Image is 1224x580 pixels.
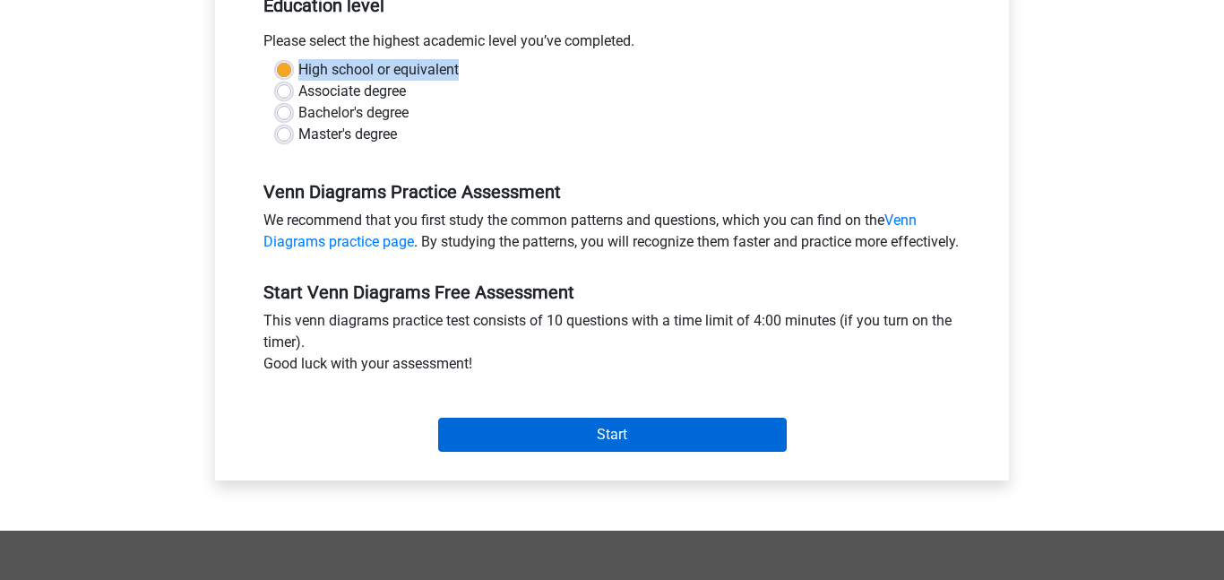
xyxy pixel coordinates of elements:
[250,210,974,260] div: We recommend that you first study the common patterns and questions, which you can find on the . ...
[263,181,961,203] h5: Venn Diagrams Practice Assessment
[298,81,406,102] label: Associate degree
[250,30,974,59] div: Please select the highest academic level you’ve completed.
[298,124,397,145] label: Master's degree
[298,102,409,124] label: Bachelor's degree
[263,281,961,303] h5: Start Venn Diagrams Free Assessment
[298,59,459,81] label: High school or equivalent
[438,418,787,452] input: Start
[250,310,974,382] div: This venn diagrams practice test consists of 10 questions with a time limit of 4:00 minutes (if y...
